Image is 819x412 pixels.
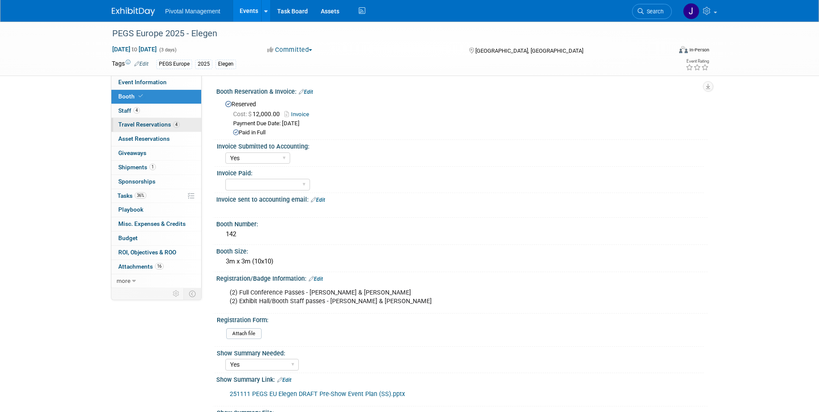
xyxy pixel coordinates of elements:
[233,129,701,137] div: Paid in Full
[111,76,201,89] a: Event Information
[118,93,145,100] span: Booth
[111,189,201,203] a: Tasks36%
[233,120,701,128] div: Payment Due Date: [DATE]
[264,45,316,54] button: Committed
[118,121,180,128] span: Travel Reservations
[223,98,701,137] div: Reserved
[134,61,149,67] a: Edit
[118,220,186,227] span: Misc. Expenses & Credits
[111,146,201,160] a: Giveaways
[217,347,704,358] div: Show Summary Needed:
[117,277,130,284] span: more
[217,314,704,324] div: Registration Form:
[118,149,146,156] span: Giveaways
[233,111,253,117] span: Cost: $
[195,60,212,69] div: 2025
[112,59,149,69] td: Tags
[111,104,201,118] a: Staff4
[112,45,157,53] span: [DATE] [DATE]
[311,197,325,203] a: Edit
[135,192,146,199] span: 36%
[158,47,177,53] span: (3 days)
[111,132,201,146] a: Asset Reservations
[183,288,201,299] td: Toggle Event Tabs
[111,90,201,104] a: Booth
[216,373,708,384] div: Show Summary Link:
[118,235,138,241] span: Budget
[475,48,583,54] span: [GEOGRAPHIC_DATA], [GEOGRAPHIC_DATA]
[156,60,192,69] div: PEGS Europe
[165,8,221,15] span: Pivotal Management
[112,7,155,16] img: ExhibitDay
[686,59,709,63] div: Event Rating
[111,118,201,132] a: Travel Reservations4
[173,121,180,128] span: 4
[299,89,313,95] a: Edit
[230,390,405,398] a: 251111 PEGS EU Elegen DRAFT Pre-Show Event Plan (SS).pptx
[118,206,143,213] span: Playbook
[689,47,709,53] div: In-Person
[111,274,201,288] a: more
[109,26,659,41] div: PEGS Europe 2025 - Elegen
[217,167,704,177] div: Invoice Paid:
[217,140,704,151] div: Invoice Submitted to Accounting:
[111,246,201,260] a: ROI, Objectives & ROO
[679,46,688,53] img: Format-Inperson.png
[216,245,708,256] div: Booth Size:
[621,45,710,58] div: Event Format
[155,263,164,269] span: 16
[149,164,156,170] span: 1
[224,284,613,310] div: (2) Full Conference Passes - [PERSON_NAME] & [PERSON_NAME] (2) Exhibit Hall/Booth Staff passes - ...
[117,192,146,199] span: Tasks
[111,231,201,245] a: Budget
[111,203,201,217] a: Playbook
[111,217,201,231] a: Misc. Expenses & Credits
[118,178,155,185] span: Sponsorships
[223,228,701,241] div: 142
[118,79,167,86] span: Event Information
[216,85,708,96] div: Booth Reservation & Invoice:
[216,218,708,228] div: Booth Number:
[111,175,201,189] a: Sponsorships
[233,111,283,117] span: 12,000.00
[683,3,699,19] img: Jessica Gatton
[111,260,201,274] a: Attachments16
[285,111,313,117] a: Invoice
[111,161,201,174] a: Shipments1
[216,272,708,283] div: Registration/Badge Information:
[118,249,176,256] span: ROI, Objectives & ROO
[644,8,664,15] span: Search
[118,263,164,270] span: Attachments
[309,276,323,282] a: Edit
[223,255,701,268] div: 3m x 3m (10x10)
[215,60,236,69] div: Elegen
[130,46,139,53] span: to
[216,193,708,204] div: Invoice sent to accounting email:
[118,107,140,114] span: Staff
[133,107,140,114] span: 4
[118,164,156,171] span: Shipments
[169,288,184,299] td: Personalize Event Tab Strip
[139,94,143,98] i: Booth reservation complete
[118,135,170,142] span: Asset Reservations
[277,377,291,383] a: Edit
[632,4,672,19] a: Search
